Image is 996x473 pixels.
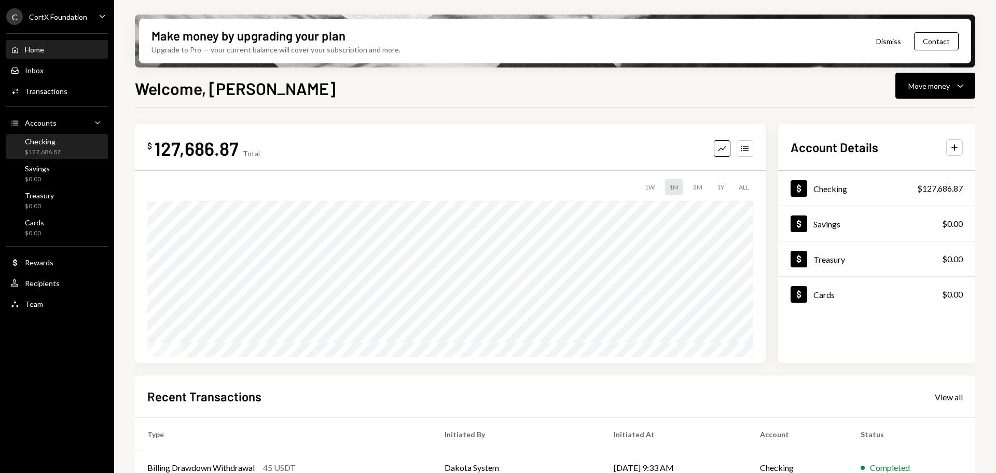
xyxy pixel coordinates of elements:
div: C [6,8,23,25]
div: Transactions [25,87,67,96]
div: 1W [641,179,659,195]
div: $127,686.87 [25,148,61,157]
a: View all [935,391,963,402]
div: Cards [813,290,835,300]
a: Transactions [6,82,108,100]
div: 3M [689,179,707,195]
a: Cards$0.00 [778,277,975,312]
div: $0.00 [25,202,54,211]
div: Make money by upgrading your plan [151,27,345,44]
div: CortX Foundation [29,12,87,21]
a: Savings$0.00 [6,161,108,186]
div: $ [147,141,152,151]
h2: Recent Transactions [147,388,261,405]
a: Rewards [6,253,108,272]
div: Upgrade to Pro — your current balance will cover your subscription and more. [151,44,400,55]
a: Inbox [6,61,108,79]
h1: Welcome, [PERSON_NAME] [135,78,336,99]
th: Initiated By [432,418,601,451]
div: $0.00 [942,288,963,301]
a: Treasury$0.00 [778,241,975,276]
th: Type [135,418,432,451]
div: 1M [665,179,683,195]
a: Savings$0.00 [778,206,975,241]
div: Checking [25,137,61,146]
div: Team [25,300,43,308]
button: Move money [895,73,975,99]
div: Checking [813,184,847,194]
div: Recipients [25,279,60,288]
div: Home [25,45,44,54]
div: 1Y [713,179,728,195]
div: ALL [735,179,753,195]
a: Team [6,294,108,313]
th: Account [748,418,848,451]
div: $0.00 [942,218,963,230]
button: Contact [914,32,959,50]
div: 127,686.87 [154,137,239,160]
a: Cards$0.00 [6,215,108,240]
div: Cards [25,218,44,227]
div: $0.00 [25,175,50,184]
th: Initiated At [601,418,747,451]
a: Treasury$0.00 [6,188,108,213]
div: Savings [25,164,50,173]
a: Recipients [6,274,108,292]
div: Inbox [25,66,44,75]
div: $0.00 [25,229,44,238]
div: Total [243,149,260,158]
h2: Account Details [791,139,878,156]
div: $127,686.87 [917,182,963,195]
a: Checking$127,686.87 [6,134,108,159]
th: Status [848,418,975,451]
div: Move money [908,80,950,91]
div: $0.00 [942,253,963,265]
div: View all [935,392,963,402]
a: Home [6,40,108,59]
button: Dismiss [863,29,914,53]
a: Accounts [6,113,108,132]
div: Treasury [25,191,54,200]
a: Checking$127,686.87 [778,171,975,206]
div: Treasury [813,254,845,264]
div: Savings [813,219,840,229]
div: Rewards [25,258,53,267]
div: Accounts [25,118,57,127]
